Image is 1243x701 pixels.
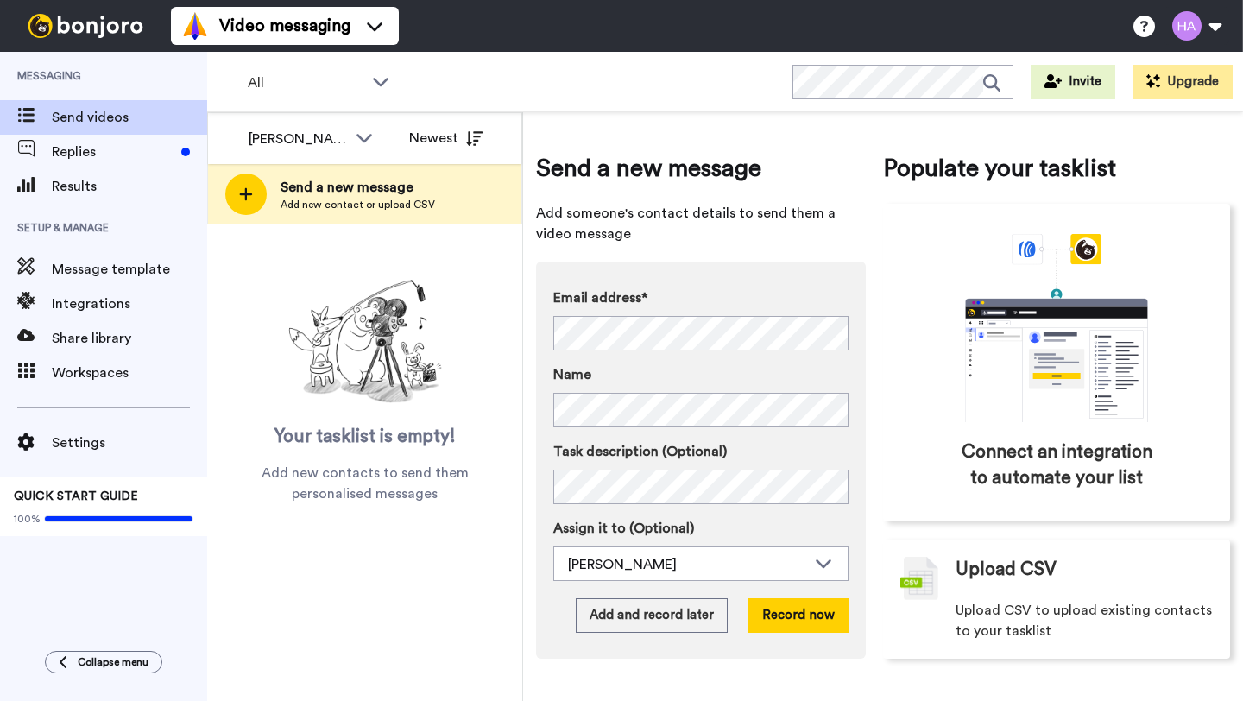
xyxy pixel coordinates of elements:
span: Message template [52,259,207,280]
span: Upload CSV [956,557,1057,583]
span: Share library [52,328,207,349]
button: Invite [1031,65,1115,99]
span: All [248,73,363,93]
span: Populate your tasklist [883,151,1230,186]
img: csv-grey.png [900,557,938,600]
span: Replies [52,142,174,162]
span: Video messaging [219,14,350,38]
span: Connect an integration to automate your list [956,439,1157,491]
div: [PERSON_NAME] [568,554,806,575]
span: Send a new message [536,151,866,186]
span: Add new contacts to send them personalised messages [233,463,496,504]
span: Collapse menu [78,655,148,669]
label: Assign it to (Optional) [553,518,849,539]
span: Send a new message [281,177,435,198]
span: Add new contact or upload CSV [281,198,435,212]
span: Send videos [52,107,207,128]
button: Record now [748,598,849,633]
span: QUICK START GUIDE [14,490,138,502]
div: animation [927,234,1186,422]
button: Upgrade [1133,65,1233,99]
span: Add someone's contact details to send them a video message [536,203,866,244]
button: Add and record later [576,598,728,633]
span: Name [553,364,591,385]
span: Settings [52,433,207,453]
label: Task description (Optional) [553,441,849,462]
span: Workspaces [52,363,207,383]
button: Newest [396,121,495,155]
div: [PERSON_NAME] [249,129,347,149]
span: Upload CSV to upload existing contacts to your tasklist [956,600,1213,641]
img: ready-set-action.png [279,273,451,411]
span: Your tasklist is empty! [274,424,456,450]
label: Email address* [553,287,849,308]
span: Integrations [52,294,207,314]
img: bj-logo-header-white.svg [21,14,150,38]
img: vm-color.svg [181,12,209,40]
button: Collapse menu [45,651,162,673]
span: Results [52,176,207,197]
span: 100% [14,512,41,526]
